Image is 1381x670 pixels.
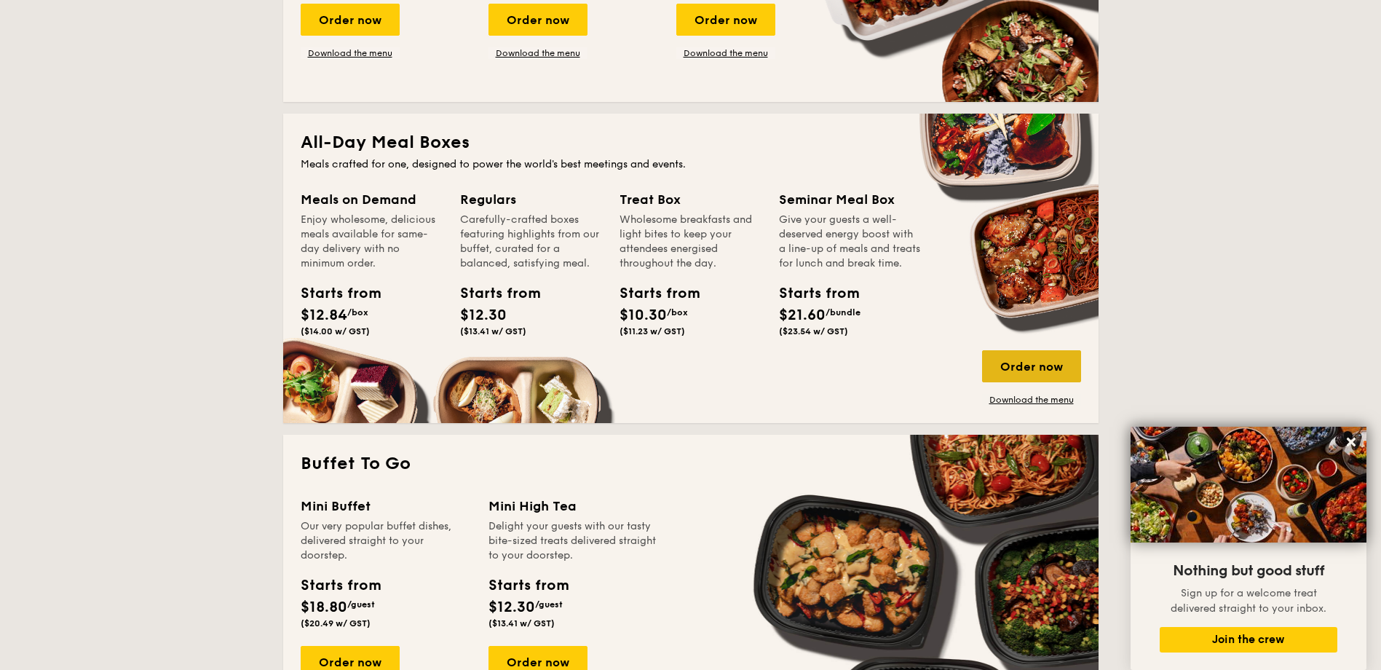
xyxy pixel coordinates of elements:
[1171,587,1326,615] span: Sign up for a welcome treat delivered straight to your inbox.
[982,394,1081,406] a: Download the menu
[301,452,1081,476] h2: Buffet To Go
[301,189,443,210] div: Meals on Demand
[301,618,371,628] span: ($20.49 w/ GST)
[488,575,568,596] div: Starts from
[488,618,555,628] span: ($13.41 w/ GST)
[460,213,602,271] div: Carefully-crafted boxes featuring highlights from our buffet, curated for a balanced, satisfying ...
[301,599,347,616] span: $18.80
[620,326,685,336] span: ($11.23 w/ GST)
[779,189,921,210] div: Seminar Meal Box
[779,326,848,336] span: ($23.54 w/ GST)
[460,283,526,304] div: Starts from
[347,599,375,610] span: /guest
[460,326,526,336] span: ($13.41 w/ GST)
[620,189,761,210] div: Treat Box
[488,599,535,616] span: $12.30
[301,519,471,563] div: Our very popular buffet dishes, delivered straight to your doorstep.
[676,4,775,36] div: Order now
[488,519,659,563] div: Delight your guests with our tasty bite-sized treats delivered straight to your doorstep.
[301,283,366,304] div: Starts from
[535,599,563,610] span: /guest
[488,4,587,36] div: Order now
[301,307,347,324] span: $12.84
[488,47,587,59] a: Download the menu
[460,307,507,324] span: $12.30
[620,307,667,324] span: $10.30
[301,131,1081,154] h2: All-Day Meal Boxes
[347,307,368,318] span: /box
[301,326,370,336] span: ($14.00 w/ GST)
[1173,562,1324,580] span: Nothing but good stuff
[301,47,400,59] a: Download the menu
[826,307,860,318] span: /bundle
[301,157,1081,172] div: Meals crafted for one, designed to power the world's best meetings and events.
[982,350,1081,382] div: Order now
[488,496,659,516] div: Mini High Tea
[620,213,761,271] div: Wholesome breakfasts and light bites to keep your attendees energised throughout the day.
[620,283,685,304] div: Starts from
[301,213,443,271] div: Enjoy wholesome, delicious meals available for same-day delivery with no minimum order.
[1340,430,1363,454] button: Close
[779,283,844,304] div: Starts from
[301,575,380,596] div: Starts from
[1160,627,1337,653] button: Join the crew
[779,213,921,271] div: Give your guests a well-deserved energy boost with a line-up of meals and treats for lunch and br...
[460,189,602,210] div: Regulars
[779,307,826,324] span: $21.60
[301,4,400,36] div: Order now
[676,47,775,59] a: Download the menu
[667,307,688,318] span: /box
[1131,427,1366,543] img: DSC07876-Edit02-Large.jpeg
[301,496,471,516] div: Mini Buffet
